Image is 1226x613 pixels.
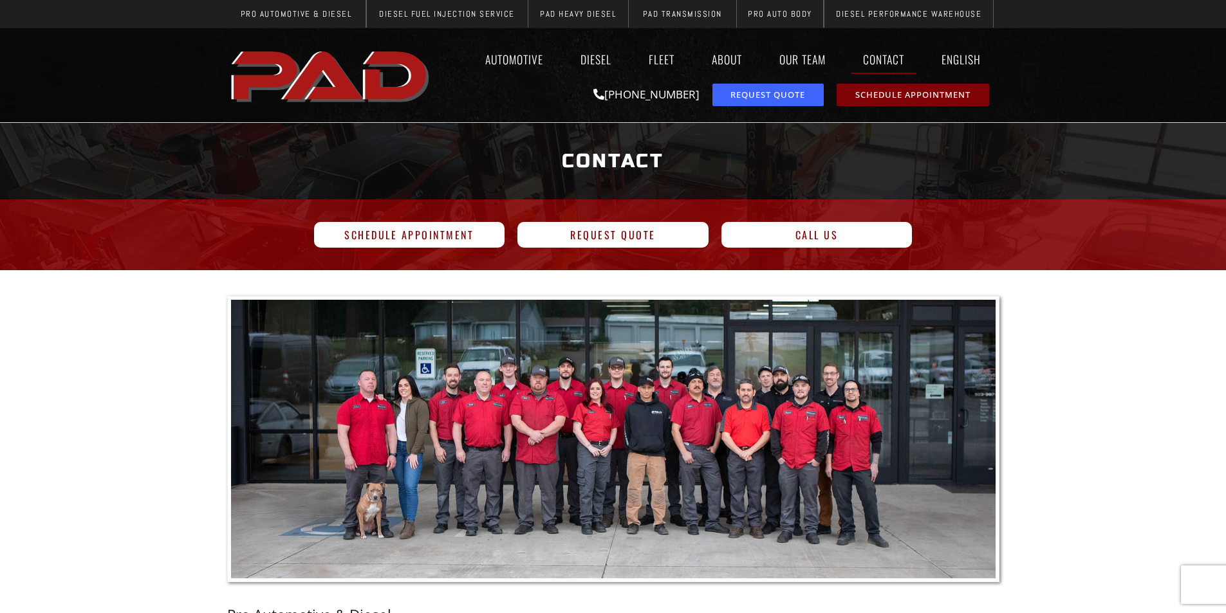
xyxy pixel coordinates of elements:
[929,44,999,74] a: English
[234,137,993,185] h1: Contact
[836,10,981,18] span: Diesel Performance Warehouse
[241,10,352,18] span: Pro Automotive & Diesel
[795,230,839,240] span: Call Us
[540,10,616,18] span: PAD Heavy Diesel
[227,41,436,110] img: The image shows the word "PAD" in bold, red, uppercase letters with a slight shadow effect.
[570,230,656,240] span: Request Quote
[748,10,812,18] span: Pro Auto Body
[730,91,805,99] span: Request Quote
[721,222,913,248] a: Call Us
[712,84,824,106] a: request a service or repair quote
[643,10,722,18] span: PAD Transmission
[344,230,474,240] span: Schedule Appointment
[837,84,989,106] a: schedule repair or service appointment
[855,91,971,99] span: Schedule Appointment
[231,300,996,578] img: A group of 20 people in red uniforms and one dog stand in front of a building with glass doors an...
[379,10,515,18] span: Diesel Fuel Injection Service
[700,44,754,74] a: About
[314,222,505,248] a: Schedule Appointment
[636,44,687,74] a: Fleet
[227,41,436,110] a: pro automotive and diesel home page
[568,44,624,74] a: Diesel
[517,222,709,248] a: Request Quote
[851,44,916,74] a: Contact
[473,44,555,74] a: Automotive
[593,87,700,102] a: [PHONE_NUMBER]
[436,44,999,74] nav: Menu
[767,44,838,74] a: Our Team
